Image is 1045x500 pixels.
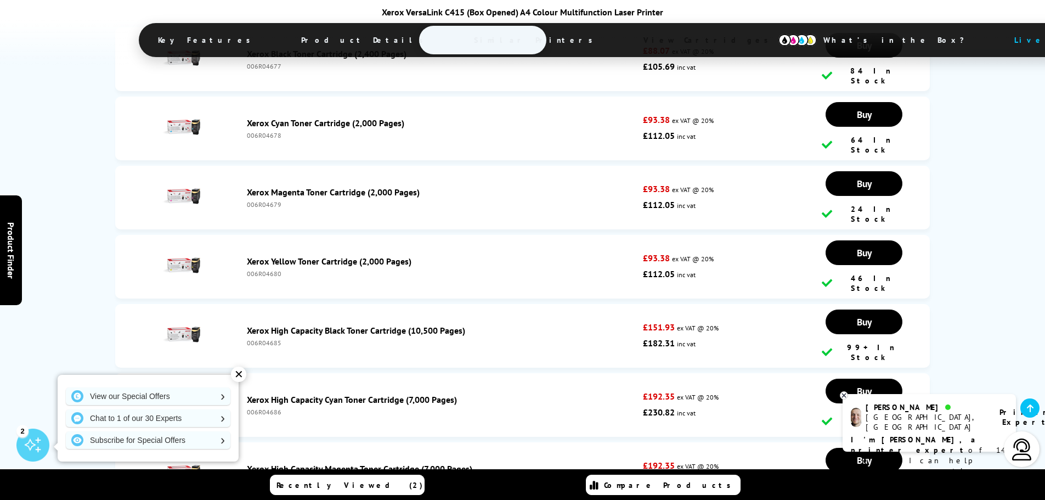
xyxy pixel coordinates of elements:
[457,27,615,53] span: Similar Printers
[677,409,696,417] span: inc vat
[851,435,979,455] b: I'm [PERSON_NAME], a printer expert
[247,269,638,278] div: 006R04680
[822,66,906,86] div: 84 In Stock
[857,316,872,328] span: Buy
[247,339,638,347] div: 006R04685
[677,63,696,71] span: inc vat
[139,7,907,18] div: Xerox VersaLink C415 (Box Opened) A4 Colour Multifunction Laser Printer
[672,255,714,263] span: ex VAT @ 20%
[162,108,200,147] img: Xerox Cyan Toner Cartridge (2,000 Pages)
[643,338,675,349] strong: £182.31
[247,187,420,198] a: Xerox Magenta Toner Cartridge (2,000 Pages)
[822,342,906,362] div: 99+ In Stock
[643,268,675,279] strong: £112.05
[643,130,675,141] strong: £112.05
[16,425,29,437] div: 2
[866,412,986,432] div: [GEOGRAPHIC_DATA], [GEOGRAPHIC_DATA]
[5,222,16,278] span: Product Finder
[643,183,670,194] strong: £93.38
[247,325,465,336] a: Xerox High Capacity Black Toner Cartridge (10,500 Pages)
[677,201,696,210] span: inc vat
[851,408,861,427] img: ashley-livechat.png
[66,431,230,449] a: Subscribe for Special Offers
[778,34,817,46] img: cmyk-icon.svg
[643,460,675,471] strong: £192.35
[866,402,986,412] div: [PERSON_NAME]
[643,322,675,333] strong: £151.93
[677,462,719,470] span: ex VAT @ 20%
[247,117,404,128] a: Xerox Cyan Toner Cartridge (2,000 Pages)
[822,204,906,224] div: 24 In Stock
[247,256,411,267] a: Xerox Yellow Toner Cartridge (2,000 Pages)
[627,26,795,54] span: View Cartridges
[643,199,675,210] strong: £112.05
[851,435,1008,487] p: of 14 years! I can help you choose the right product
[231,367,246,382] div: ✕
[857,246,872,259] span: Buy
[604,480,737,490] span: Compare Products
[247,408,638,416] div: 006R04686
[276,480,423,490] span: Recently Viewed (2)
[247,394,457,405] a: Xerox High Capacity Cyan Toner Cartridge (7,000 Pages)
[857,177,872,190] span: Buy
[677,340,696,348] span: inc vat
[822,135,906,155] div: 64 In Stock
[643,114,670,125] strong: £93.38
[677,271,696,279] span: inc vat
[586,475,741,495] a: Compare Products
[643,252,670,263] strong: £93.38
[247,463,472,474] a: Xerox High Capacity Magenta Toner Cartridge (7,000 Pages)
[247,200,638,209] div: 006R04679
[672,116,714,125] span: ex VAT @ 20%
[142,27,273,53] span: Key Features
[857,385,872,397] span: Buy
[643,391,675,402] strong: £192.35
[643,407,675,418] strong: £230.82
[672,186,714,194] span: ex VAT @ 20%
[807,27,991,53] span: What’s in the Box?
[677,324,719,332] span: ex VAT @ 20%
[162,316,200,354] img: Xerox High Capacity Black Toner Cartridge (10,500 Pages)
[285,27,445,53] span: Product Details
[677,132,696,141] span: inc vat
[162,177,200,216] img: Xerox Magenta Toner Cartridge (2,000 Pages)
[66,387,230,405] a: View our Special Offers
[270,475,425,495] a: Recently Viewed (2)
[162,246,200,285] img: Xerox Yellow Toner Cartridge (2,000 Pages)
[1011,439,1033,460] img: user-headset-light.svg
[822,412,906,431] div: 99+ In Stock
[822,273,906,293] div: 46 In Stock
[66,409,230,427] a: Chat to 1 of our 30 Experts
[857,108,872,121] span: Buy
[643,61,675,72] strong: £105.69
[677,393,719,401] span: ex VAT @ 20%
[247,131,638,139] div: 006R04678
[247,62,638,70] div: 006R04677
